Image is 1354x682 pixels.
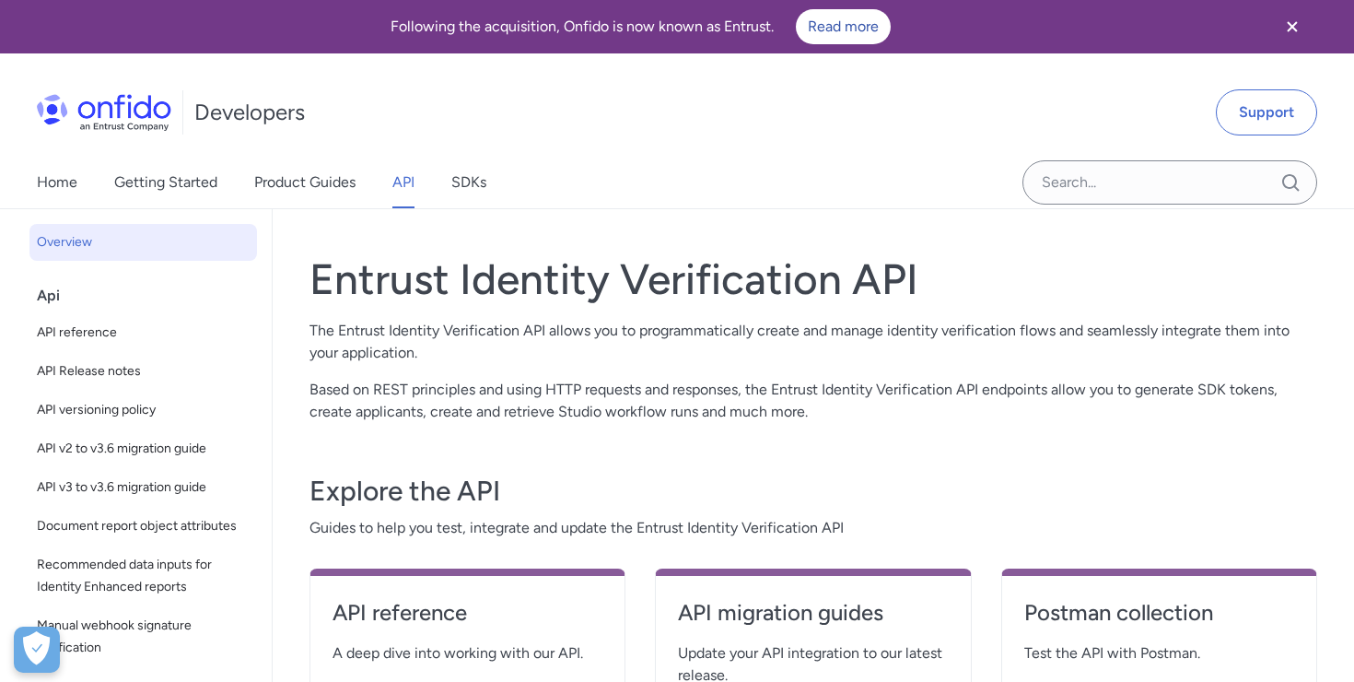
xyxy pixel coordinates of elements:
[29,508,257,545] a: Document report object attributes
[29,469,257,506] a: API v3 to v3.6 migration guide
[37,277,264,314] div: Api
[678,598,948,628] h4: API migration guides
[37,360,250,382] span: API Release notes
[333,642,602,664] span: A deep dive into working with our API.
[309,517,1317,539] span: Guides to help you test, integrate and update the Entrust Identity Verification API
[29,353,257,390] a: API Release notes
[37,438,250,460] span: API v2 to v3.6 migration guide
[333,598,602,628] h4: API reference
[1258,4,1326,50] button: Close banner
[37,94,171,131] img: Onfido Logo
[37,515,250,537] span: Document report object attributes
[1024,598,1294,628] h4: Postman collection
[37,615,250,659] span: Manual webhook signature verification
[678,598,948,642] a: API migration guides
[37,476,250,499] span: API v3 to v3.6 migration guide
[333,598,602,642] a: API reference
[14,627,60,673] div: Cookie Preferences
[22,9,1258,44] div: Following the acquisition, Onfido is now known as Entrust.
[1216,89,1317,135] a: Support
[1281,16,1303,38] svg: Close banner
[29,314,257,351] a: API reference
[309,320,1317,364] p: The Entrust Identity Verification API allows you to programmatically create and manage identity v...
[29,224,257,261] a: Overview
[194,98,305,127] h1: Developers
[796,9,891,44] a: Read more
[37,322,250,344] span: API reference
[309,253,1317,305] h1: Entrust Identity Verification API
[1022,160,1317,205] input: Onfido search input field
[309,473,1317,510] h3: Explore the API
[29,607,257,666] a: Manual webhook signature verification
[37,231,250,253] span: Overview
[37,554,250,598] span: Recommended data inputs for Identity Enhanced reports
[29,547,257,606] a: Recommended data inputs for Identity Enhanced reports
[1024,598,1294,642] a: Postman collection
[114,157,217,208] a: Getting Started
[29,430,257,467] a: API v2 to v3.6 migration guide
[451,157,486,208] a: SDKs
[254,157,356,208] a: Product Guides
[37,399,250,421] span: API versioning policy
[309,379,1317,423] p: Based on REST principles and using HTTP requests and responses, the Entrust Identity Verification...
[392,157,414,208] a: API
[29,392,257,429] a: API versioning policy
[1024,642,1294,664] span: Test the API with Postman.
[37,157,77,208] a: Home
[14,627,60,673] button: Open Preferences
